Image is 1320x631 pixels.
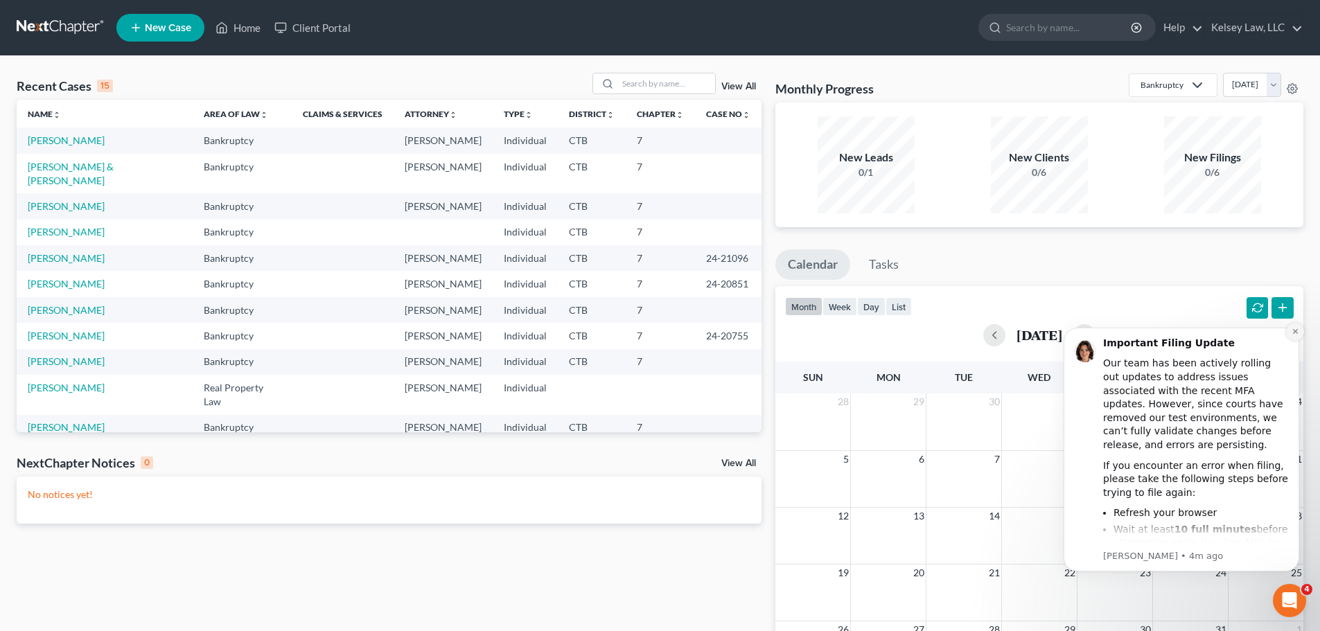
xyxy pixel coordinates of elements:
td: Bankruptcy [193,127,292,153]
a: Client Portal [267,15,358,40]
td: CTB [558,323,626,348]
iframe: Intercom live chat [1273,584,1306,617]
td: Individual [493,297,558,323]
a: [PERSON_NAME] [28,134,105,146]
td: Real Property Law [193,375,292,414]
td: 7 [626,271,695,296]
i: unfold_more [449,111,457,119]
td: [PERSON_NAME] [394,415,493,441]
td: [PERSON_NAME] [394,127,493,153]
td: 24-21096 [695,245,762,271]
td: 24-20755 [695,323,762,348]
td: [PERSON_NAME] [394,349,493,375]
p: No notices yet! [28,488,750,501]
a: [PERSON_NAME] & [PERSON_NAME] [28,161,114,186]
div: Recent Cases [17,78,113,94]
i: unfold_more [676,111,684,119]
div: New Filings [1164,150,1261,166]
td: [PERSON_NAME] [394,271,493,296]
td: 7 [626,220,695,245]
span: 21 [987,565,1001,581]
th: Claims & Services [292,100,394,127]
td: Bankruptcy [193,220,292,245]
td: Bankruptcy [193,415,292,441]
span: 5 [842,451,850,468]
td: CTB [558,193,626,219]
span: 20 [912,565,926,581]
a: Attorneyunfold_more [405,109,457,119]
td: Individual [493,323,558,348]
span: Mon [877,371,901,383]
td: CTB [558,245,626,271]
td: Individual [493,220,558,245]
span: 4 [1301,584,1312,595]
td: CTB [558,271,626,296]
div: 0/6 [991,166,1088,179]
td: Individual [493,127,558,153]
a: Case Nounfold_more [706,109,750,119]
td: Individual [493,245,558,271]
td: Bankruptcy [193,349,292,375]
i: unfold_more [742,111,750,119]
input: Search by name... [618,73,715,94]
span: 13 [912,508,926,524]
td: Individual [493,193,558,219]
a: Tasks [856,249,911,280]
td: Bankruptcy [193,154,292,193]
a: Calendar [775,249,850,280]
td: [PERSON_NAME] [394,375,493,414]
td: Individual [493,349,558,375]
i: unfold_more [525,111,533,119]
td: 7 [626,323,695,348]
td: [PERSON_NAME] [394,297,493,323]
i: unfold_more [53,111,61,119]
a: Home [209,15,267,40]
a: [PERSON_NAME] [28,226,105,238]
td: Bankruptcy [193,245,292,271]
h3: Monthly Progress [775,80,874,97]
button: list [886,297,912,316]
td: 7 [626,297,695,323]
span: 7 [993,451,1001,468]
span: 29 [912,393,926,410]
td: 7 [626,415,695,441]
td: CTB [558,415,626,441]
button: day [857,297,886,316]
td: Individual [493,154,558,193]
td: CTB [558,154,626,193]
i: unfold_more [606,111,615,119]
a: [PERSON_NAME] [28,421,105,433]
span: Sun [803,371,823,383]
td: CTB [558,127,626,153]
div: New Clients [991,150,1088,166]
a: Chapterunfold_more [637,109,684,119]
div: Bankruptcy [1141,79,1183,91]
td: 7 [626,127,695,153]
span: 28 [836,393,850,410]
td: Bankruptcy [193,323,292,348]
button: week [822,297,857,316]
span: 30 [987,393,1001,410]
td: [PERSON_NAME] [394,245,493,271]
td: Individual [493,271,558,296]
iframe: Intercom notifications message [1043,310,1320,624]
span: 19 [836,565,850,581]
td: 24-20851 [695,271,762,296]
a: Area of Lawunfold_more [204,109,268,119]
td: Bankruptcy [193,193,292,219]
a: View All [721,459,756,468]
td: Individual [493,415,558,441]
div: 15 [97,80,113,92]
td: Bankruptcy [193,271,292,296]
a: [PERSON_NAME] [28,278,105,290]
a: Districtunfold_more [569,109,615,119]
a: Help [1156,15,1203,40]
